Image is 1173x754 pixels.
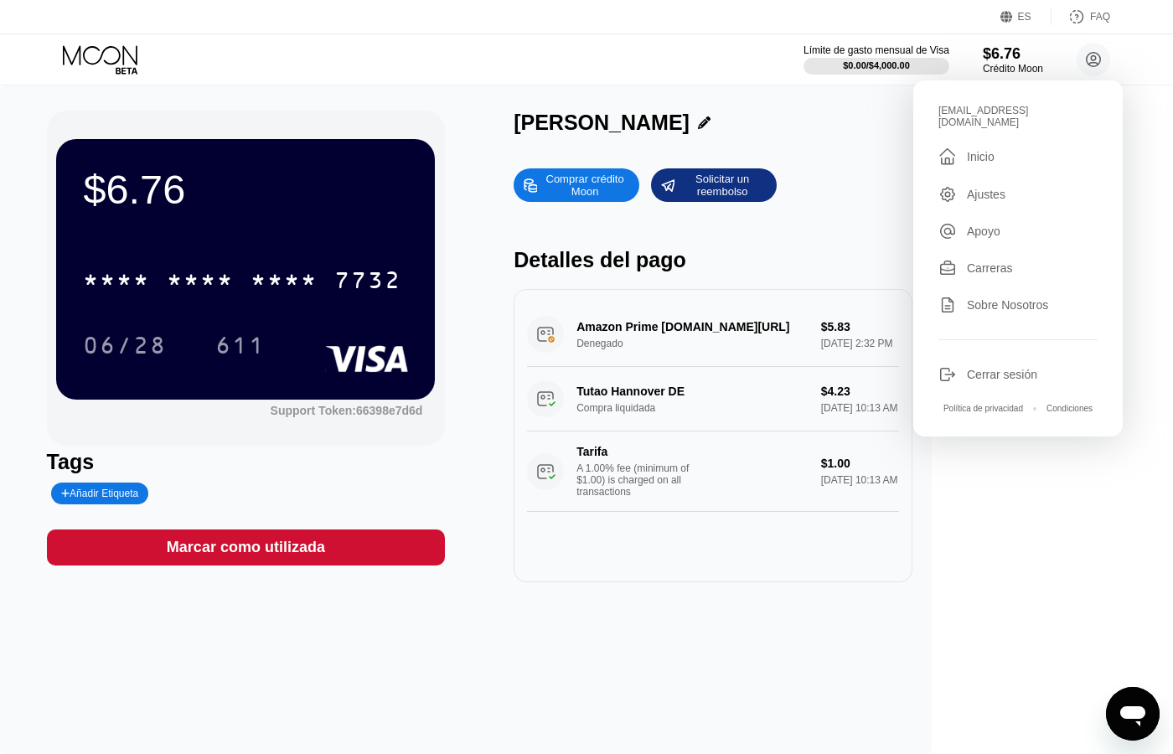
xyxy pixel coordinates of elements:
[676,172,768,199] div: Solicitar un reembolso
[271,404,423,417] div: Support Token: 66398e7d6d
[539,172,631,199] div: Comprar crédito Moon
[514,168,639,202] div: Comprar crédito Moon
[938,147,957,167] div: 
[334,269,401,296] div: 7732
[1052,8,1110,25] div: FAQ
[61,488,139,499] div: Añadir Etiqueta
[514,248,912,272] div: Detalles del pago
[938,222,1098,240] div: Apoyo
[1046,404,1093,413] div: Condiciones
[1018,11,1031,23] div: ES
[821,457,899,470] div: $1.00
[938,185,1098,204] div: Ajustes
[804,44,949,75] div: Límite de gasto mensual de Visa$0.00/$4,000.00
[967,225,1000,238] div: Apoyo
[203,324,278,366] div: 611
[938,296,1098,314] div: Sobre Nosotros
[943,404,1023,413] div: Política de privacidad
[821,474,899,486] div: [DATE] 10:13 AM
[1000,8,1052,25] div: ES
[983,63,1043,75] div: Crédito Moon
[967,368,1037,381] div: Cerrar sesión
[527,431,899,512] div: TarifaA 1.00% fee (minimum of $1.00) is charged on all transactions$1.00[DATE] 10:13 AM
[271,404,423,417] div: Support Token:66398e7d6d
[938,365,1098,384] div: Cerrar sesión
[938,259,1098,277] div: Carreras
[51,483,149,504] div: Añadir Etiqueta
[967,298,1048,312] div: Sobre Nosotros
[576,462,702,498] div: A 1.00% fee (minimum of $1.00) is charged on all transactions
[70,324,179,366] div: 06/28
[967,261,1012,275] div: Carreras
[47,529,446,565] div: Marcar como utilizada
[804,44,949,56] div: Límite de gasto mensual de Visa
[215,334,266,361] div: 611
[843,60,910,70] div: $0.00 / $4,000.00
[967,150,995,163] div: Inicio
[576,445,694,458] div: Tarifa
[1090,11,1110,23] div: FAQ
[514,111,690,135] div: [PERSON_NAME]
[983,45,1043,75] div: $6.76Crédito Moon
[83,166,408,213] div: $6.76
[967,188,1005,201] div: Ajustes
[167,538,325,557] div: Marcar como utilizada
[938,105,1098,128] div: [EMAIL_ADDRESS][DOMAIN_NAME]
[1106,687,1160,741] iframe: Button to launch messaging window
[651,168,777,202] div: Solicitar un reembolso
[47,450,446,474] div: Tags
[83,334,167,361] div: 06/28
[938,147,1098,167] div: Inicio
[983,45,1043,63] div: $6.76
